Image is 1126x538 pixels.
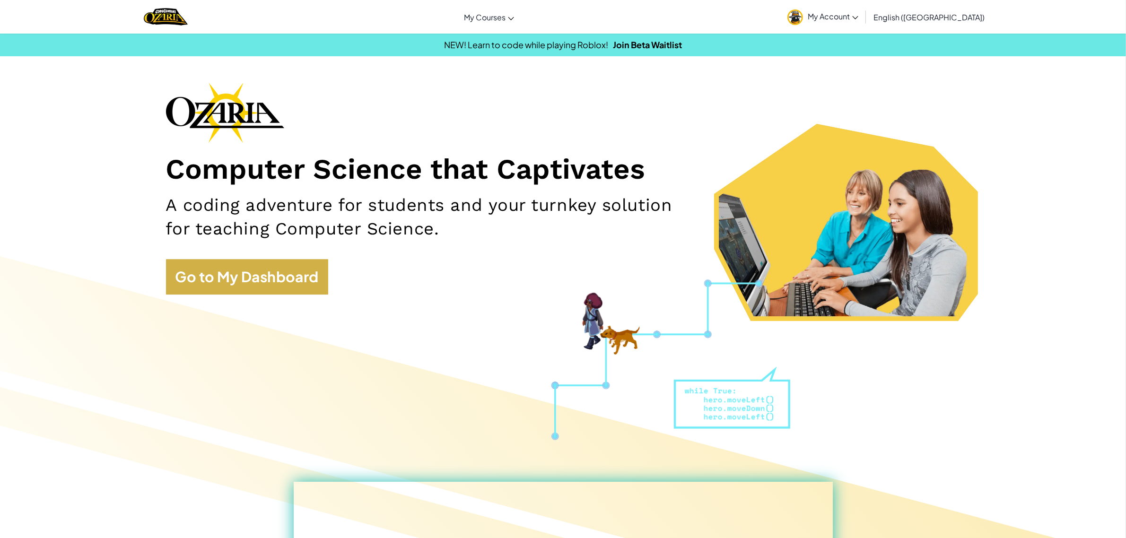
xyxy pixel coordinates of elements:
[166,152,960,187] h1: Computer Science that Captivates
[459,4,519,30] a: My Courses
[166,259,328,295] a: Go to My Dashboard
[166,193,698,240] h2: A coding adventure for students and your turnkey solution for teaching Computer Science.
[144,7,188,26] img: Home
[613,39,682,50] a: Join Beta Waitlist
[464,12,506,22] span: My Courses
[783,2,863,32] a: My Account
[144,7,188,26] a: Ozaria by CodeCombat logo
[873,12,985,22] span: English ([GEOGRAPHIC_DATA])
[444,39,608,50] span: NEW! Learn to code while playing Roblox!
[869,4,989,30] a: English ([GEOGRAPHIC_DATA])
[787,9,803,25] img: avatar
[808,11,858,21] span: My Account
[166,82,284,143] img: Ozaria branding logo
